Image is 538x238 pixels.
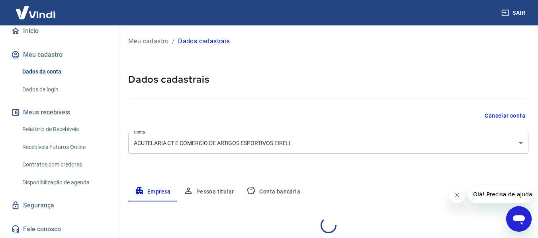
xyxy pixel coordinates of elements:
[506,206,532,232] iframe: Botão para abrir a janela de mensagens
[449,187,465,203] iframe: Fechar mensagem
[128,73,528,86] h5: Dados cadastrais
[178,37,230,46] p: Dados cadastrais
[128,133,528,154] div: ACUTELARIA CT E COMERCIO DE ARTIGOS ESPORTIVOS EIRELI
[10,221,110,238] a: Fale conosco
[10,197,110,214] a: Segurança
[481,108,528,123] button: Cancelar conta
[128,182,177,201] button: Empresa
[19,139,110,155] a: Recebíveis Futuros Online
[10,104,110,121] button: Meus recebíveis
[5,6,67,12] span: Olá! Precisa de ajuda?
[468,186,532,203] iframe: Mensagem da empresa
[19,121,110,137] a: Relatório de Recebíveis
[19,174,110,191] a: Disponibilização de agenda
[128,37,169,46] a: Meu cadastro
[19,64,110,80] a: Dados da conta
[240,182,307,201] button: Conta bancária
[177,182,241,201] button: Pessoa titular
[500,6,528,20] button: Sair
[10,0,61,25] img: Vindi
[19,157,110,173] a: Contratos com credores
[172,37,175,46] p: /
[19,81,110,98] a: Dados de login
[10,46,110,64] button: Meu cadastro
[10,22,110,40] a: Início
[134,129,145,135] label: Conta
